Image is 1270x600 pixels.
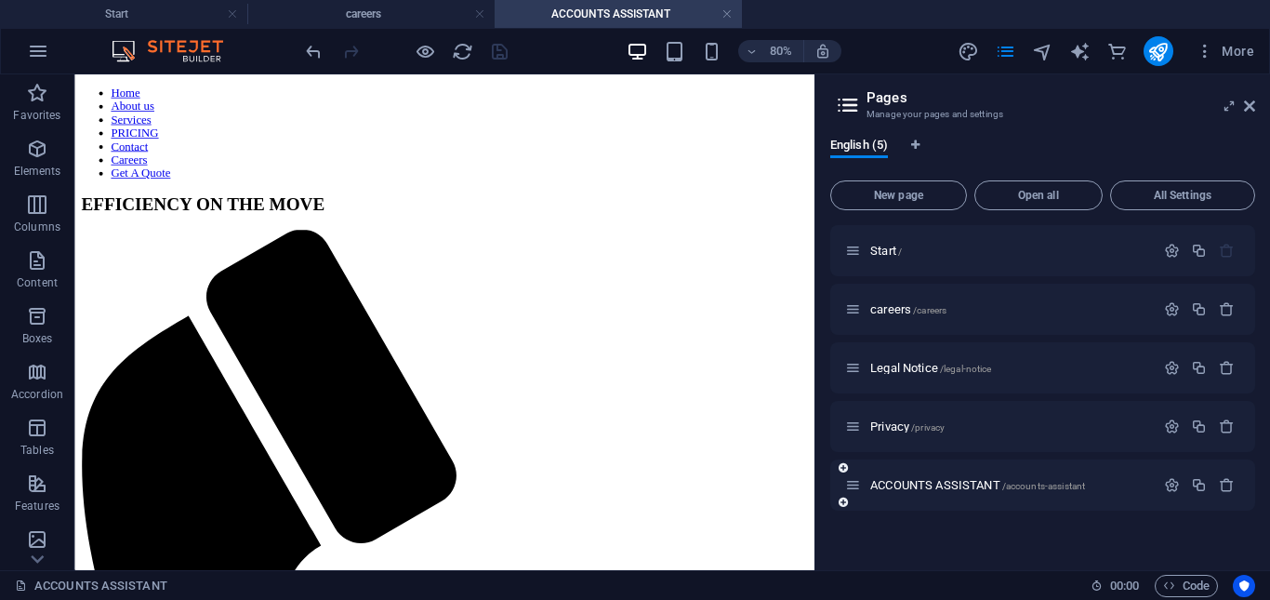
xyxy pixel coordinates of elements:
div: Remove [1219,477,1235,493]
h4: careers [247,4,495,24]
i: AI Writer [1069,41,1091,62]
p: Elements [14,164,61,179]
button: Click here to leave preview mode and continue editing [414,40,436,62]
span: All Settings [1118,190,1247,201]
button: Usercentrics [1233,575,1255,597]
i: Pages (Ctrl+Alt+S) [995,41,1016,62]
span: Click to open page [870,478,1085,492]
img: Editor Logo [107,40,246,62]
span: / [898,247,902,257]
span: Click to open page [870,302,946,316]
span: : [1123,579,1126,593]
i: Reload page [452,41,473,62]
button: design [958,40,980,62]
button: commerce [1106,40,1129,62]
span: /legal-notice [940,364,992,374]
h6: Session time [1091,575,1140,597]
button: Open all [974,180,1103,210]
button: reload [451,40,473,62]
div: Duplicate [1191,419,1207,434]
span: /privacy [911,422,945,433]
button: undo [302,40,324,62]
span: New page [839,190,959,201]
h2: Pages [867,89,1255,106]
div: Settings [1164,301,1180,317]
div: careers/careers [865,303,1155,315]
div: Duplicate [1191,360,1207,376]
h4: ACCOUNTS ASSISTANT [495,4,742,24]
button: New page [830,180,967,210]
span: 00 00 [1110,575,1139,597]
i: Navigator [1032,41,1053,62]
i: On resize automatically adjust zoom level to fit chosen device. [814,43,831,60]
span: Open all [983,190,1094,201]
div: Settings [1164,243,1180,259]
i: Publish [1147,41,1169,62]
div: The startpage cannot be deleted [1219,243,1235,259]
div: Language Tabs [830,138,1255,173]
button: All Settings [1110,180,1255,210]
span: Legal Notice [870,361,991,375]
p: Columns [14,220,60,234]
span: Code [1163,575,1210,597]
h3: Manage your pages and settings [867,106,1218,123]
span: /careers [913,305,946,315]
p: Favorites [13,108,60,123]
span: Click to open page [870,244,902,258]
p: Boxes [22,331,53,346]
span: More [1196,42,1254,60]
p: Content [17,275,58,290]
div: Privacy/privacy [865,420,1155,433]
span: Privacy [870,420,945,433]
button: pages [995,40,1017,62]
span: /accounts-assistant [1002,481,1086,491]
div: Settings [1164,360,1180,376]
i: Commerce [1106,41,1128,62]
div: ACCOUNTS ASSISTANT/accounts-assistant [865,479,1155,491]
p: Features [15,499,60,513]
button: navigator [1032,40,1054,62]
div: Legal Notice/legal-notice [865,362,1155,374]
div: Remove [1219,419,1235,434]
div: Start/ [865,245,1155,257]
h6: 80% [766,40,796,62]
div: Duplicate [1191,477,1207,493]
div: Remove [1219,301,1235,317]
i: Design (Ctrl+Alt+Y) [958,41,979,62]
p: Tables [20,443,54,458]
button: 80% [738,40,804,62]
div: Remove [1219,360,1235,376]
div: Settings [1164,419,1180,434]
button: More [1188,36,1262,66]
div: Duplicate [1191,301,1207,317]
div: Duplicate [1191,243,1207,259]
a: Click to cancel selection. Double-click to open Pages [15,575,167,597]
button: Code [1155,575,1218,597]
i: Undo: Change pages (Ctrl+Z) [303,41,324,62]
button: publish [1144,36,1173,66]
span: English (5) [830,134,888,160]
button: text_generator [1069,40,1091,62]
p: Accordion [11,387,63,402]
div: Settings [1164,477,1180,493]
